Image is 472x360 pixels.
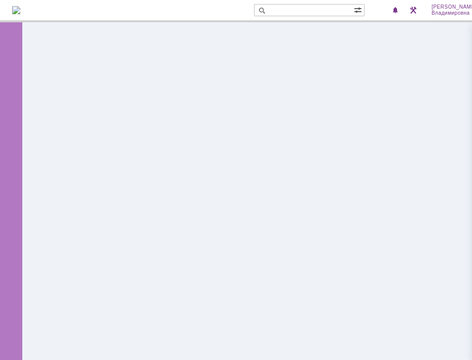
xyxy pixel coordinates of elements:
a: Перейти на домашнюю страницу [12,6,20,14]
span: Расширенный поиск [354,5,364,14]
a: Перейти в интерфейс администратора [407,4,419,16]
img: logo [12,6,20,14]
